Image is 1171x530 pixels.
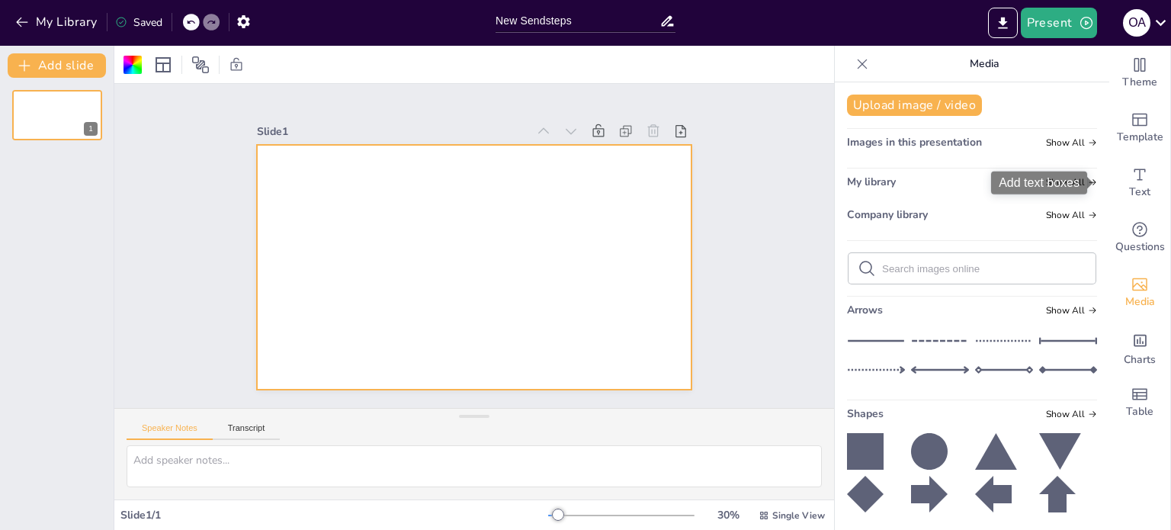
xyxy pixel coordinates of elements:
[496,10,659,32] input: Insert title
[1109,101,1170,156] div: Add ready made slides
[1109,265,1170,320] div: Add images, graphics, shapes or video
[1021,8,1097,38] button: Present
[151,53,175,77] div: Layout
[12,90,102,140] div: 1
[257,124,528,139] div: Slide 1
[1109,375,1170,430] div: Add a table
[11,10,104,34] button: My Library
[1123,8,1150,38] button: O A
[847,135,982,149] span: Images in this presentation
[1125,294,1155,310] span: Media
[847,175,896,189] span: My library
[8,53,106,78] button: Add slide
[847,303,883,317] span: Arrows
[1117,129,1163,146] span: Template
[1109,210,1170,265] div: Get real-time input from your audience
[1046,137,1097,148] span: Show all
[120,508,548,522] div: Slide 1 / 1
[127,423,213,440] button: Speaker Notes
[874,46,1094,82] p: Media
[847,95,982,116] button: Upload image / video
[1122,74,1157,91] span: Theme
[882,263,1086,275] input: Search images online
[213,423,281,440] button: Transcript
[1115,239,1165,255] span: Questions
[1126,403,1153,420] span: Table
[1124,352,1156,368] span: Charts
[1109,156,1170,210] div: Add text boxes
[1109,320,1170,375] div: Add charts and graphs
[1109,46,1170,101] div: Change the overall theme
[988,8,1018,38] button: Export to PowerPoint
[84,122,98,136] div: 1
[991,172,1087,194] div: Add text boxes
[847,406,884,421] span: Shapes
[1046,210,1097,220] span: Show all
[1123,9,1150,37] div: O A
[1046,409,1097,419] span: Show all
[1129,184,1150,201] span: Text
[1046,305,1097,316] span: Show all
[847,207,928,222] span: Company library
[772,509,825,522] span: Single View
[191,56,210,74] span: Position
[115,15,162,30] div: Saved
[710,508,746,522] div: 30 %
